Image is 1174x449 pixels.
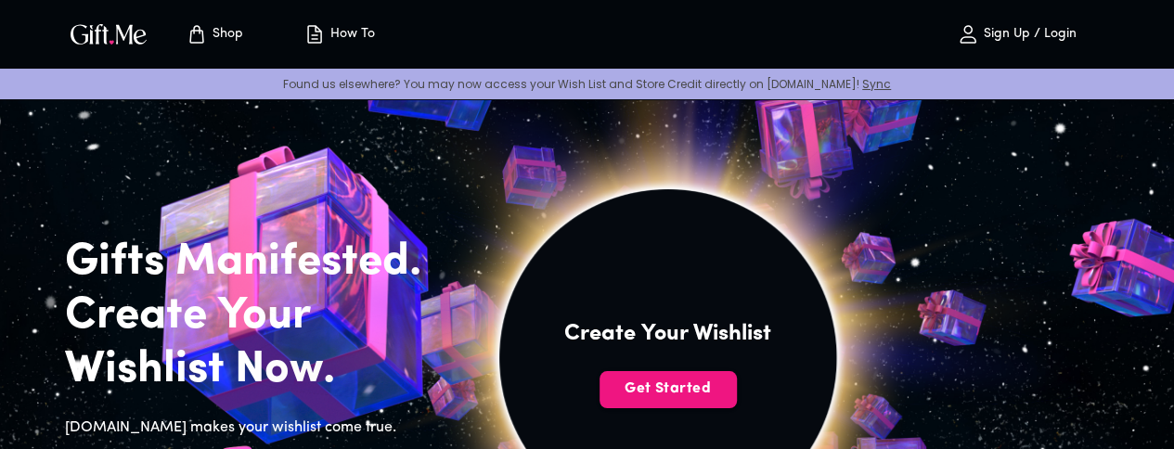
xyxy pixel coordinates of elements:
p: Sign Up / Login [979,27,1077,43]
button: How To [288,5,390,64]
h6: [DOMAIN_NAME] makes your wishlist come true. [65,416,451,440]
button: Get Started [600,371,737,408]
button: Sign Up / Login [923,5,1109,64]
img: how-to.svg [303,23,326,45]
h2: Create Your [65,289,451,343]
h4: Create Your Wishlist [564,319,771,349]
p: Found us elsewhere? You may now access your Wish List and Store Credit directly on [DOMAIN_NAME]! [15,76,1159,92]
p: How To [326,27,375,43]
button: GiftMe Logo [65,23,152,45]
a: Sync [862,76,891,92]
h2: Wishlist Now. [65,343,451,397]
button: Store page [163,5,265,64]
img: GiftMe Logo [67,20,150,47]
span: Get Started [600,378,737,399]
h2: Gifts Manifested. [65,236,451,289]
p: Shop [208,27,243,43]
